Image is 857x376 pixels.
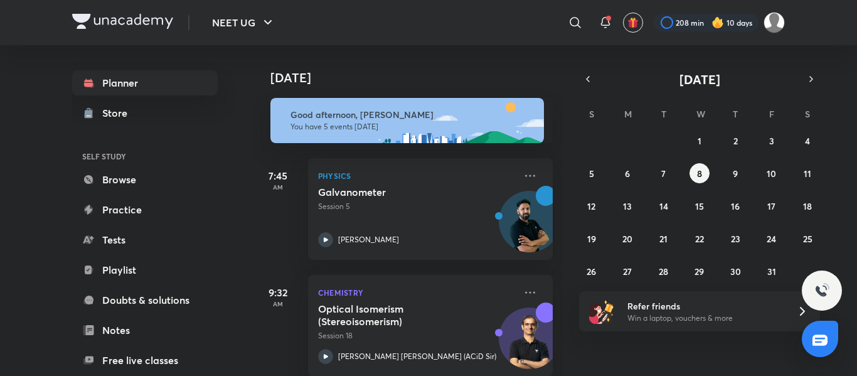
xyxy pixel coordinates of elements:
abbr: October 14, 2025 [659,200,668,212]
a: Store [72,100,218,126]
button: October 12, 2025 [582,196,602,216]
abbr: October 28, 2025 [659,266,668,277]
abbr: October 5, 2025 [589,168,594,180]
button: October 14, 2025 [654,196,674,216]
p: AM [253,183,303,191]
abbr: October 16, 2025 [731,200,740,212]
button: October 1, 2025 [689,131,710,151]
button: October 28, 2025 [654,261,674,281]
p: Chemistry [318,285,515,300]
a: Playlist [72,257,218,282]
abbr: October 4, 2025 [805,135,810,147]
abbr: October 7, 2025 [661,168,666,180]
abbr: October 25, 2025 [803,233,812,245]
abbr: Friday [769,108,774,120]
abbr: October 11, 2025 [804,168,811,180]
abbr: Thursday [733,108,738,120]
button: October 11, 2025 [797,163,817,183]
a: Notes [72,318,218,343]
a: Free live classes [72,348,218,373]
img: Avatar [499,314,560,375]
abbr: October 6, 2025 [625,168,630,180]
abbr: October 8, 2025 [697,168,702,180]
span: [DATE] [679,71,720,88]
img: Company Logo [72,14,173,29]
img: Avatar [499,198,560,258]
button: October 9, 2025 [725,163,745,183]
button: October 10, 2025 [762,163,782,183]
button: October 16, 2025 [725,196,745,216]
abbr: Tuesday [661,108,666,120]
abbr: October 22, 2025 [695,233,704,245]
button: October 7, 2025 [654,163,674,183]
abbr: Monday [624,108,632,120]
button: October 6, 2025 [617,163,637,183]
abbr: October 29, 2025 [695,266,704,277]
button: October 21, 2025 [654,228,674,249]
button: October 25, 2025 [797,228,817,249]
h4: [DATE] [270,70,565,85]
abbr: October 23, 2025 [731,233,740,245]
img: ttu [814,283,829,298]
p: Win a laptop, vouchers & more [627,313,782,324]
p: Session 5 [318,201,515,212]
p: [PERSON_NAME] [PERSON_NAME] (ACiD Sir) [338,351,496,362]
button: October 20, 2025 [617,228,637,249]
abbr: October 12, 2025 [587,200,595,212]
button: October 23, 2025 [725,228,745,249]
button: October 22, 2025 [689,228,710,249]
button: [DATE] [597,70,802,88]
h5: Optical Isomerism (Stereoisomerism) [318,303,474,328]
abbr: October 21, 2025 [659,233,668,245]
abbr: October 15, 2025 [695,200,704,212]
abbr: October 9, 2025 [733,168,738,180]
button: October 19, 2025 [582,228,602,249]
div: Store [102,105,135,121]
h6: SELF STUDY [72,146,218,167]
p: Physics [318,168,515,183]
button: October 31, 2025 [762,261,782,281]
img: avatar [627,17,639,28]
abbr: Wednesday [696,108,705,120]
button: October 26, 2025 [582,261,602,281]
h6: Refer friends [627,299,782,313]
abbr: October 13, 2025 [623,200,632,212]
button: October 8, 2025 [689,163,710,183]
button: October 18, 2025 [797,196,817,216]
abbr: October 24, 2025 [767,233,776,245]
button: avatar [623,13,643,33]
button: October 2, 2025 [725,131,745,151]
abbr: October 18, 2025 [803,200,812,212]
img: afternoon [270,98,544,143]
button: October 13, 2025 [617,196,637,216]
abbr: October 1, 2025 [698,135,701,147]
a: Practice [72,197,218,222]
abbr: October 3, 2025 [769,135,774,147]
button: October 30, 2025 [725,261,745,281]
h5: 7:45 [253,168,303,183]
button: October 4, 2025 [797,131,817,151]
abbr: October 26, 2025 [587,266,596,277]
p: AM [253,300,303,308]
button: October 5, 2025 [582,163,602,183]
img: Amisha Rani [764,12,785,33]
button: October 15, 2025 [689,196,710,216]
a: Doubts & solutions [72,287,218,313]
abbr: October 10, 2025 [767,168,776,180]
abbr: Sunday [589,108,594,120]
h6: Good afternoon, [PERSON_NAME] [290,109,533,121]
abbr: October 17, 2025 [767,200,775,212]
button: October 24, 2025 [762,228,782,249]
button: NEET UG [205,10,283,35]
img: streak [711,16,724,29]
img: referral [589,299,614,324]
a: Planner [72,70,218,95]
a: Tests [72,227,218,252]
abbr: October 27, 2025 [623,266,632,277]
p: You have 5 events [DATE] [290,122,533,132]
button: October 27, 2025 [617,261,637,281]
a: Browse [72,167,218,192]
p: Session 18 [318,330,515,341]
abbr: October 20, 2025 [622,233,632,245]
abbr: October 2, 2025 [733,135,738,147]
